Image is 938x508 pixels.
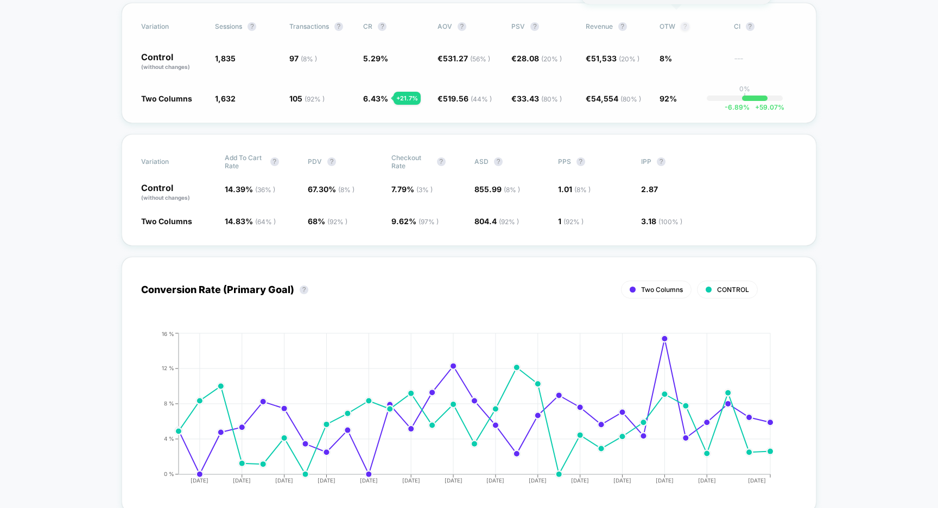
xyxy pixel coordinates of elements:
[141,217,192,226] span: Two Columns
[641,185,658,194] span: 2.87
[141,53,204,71] p: Control
[591,94,641,103] span: 54,554
[474,157,489,166] span: ASD
[739,85,750,93] p: 0%
[378,22,386,31] button: ?
[620,95,641,103] span: ( 80 % )
[470,55,490,63] span: ( 56 % )
[438,54,490,63] span: €
[215,94,236,103] span: 1,632
[574,186,591,194] span: ( 8 % )
[576,157,585,166] button: ?
[558,185,591,194] span: 1.01
[658,218,682,226] span: ( 100 % )
[391,154,432,170] span: Checkout Rate
[360,477,378,484] tspan: [DATE]
[504,186,520,194] span: ( 8 % )
[438,22,452,30] span: AOV
[391,217,439,226] span: 9.62 %
[275,477,293,484] tspan: [DATE]
[164,471,174,477] tspan: 0 %
[657,157,666,166] button: ?
[613,477,631,484] tspan: [DATE]
[618,22,627,31] button: ?
[571,477,589,484] tspan: [DATE]
[141,183,214,202] p: Control
[215,22,242,30] span: Sessions
[308,217,347,226] span: 68 %
[734,55,797,71] span: ---
[162,330,174,336] tspan: 16 %
[141,194,190,201] span: (without changes)
[499,218,519,226] span: ( 92 % )
[660,54,672,63] span: 8%
[327,218,347,226] span: ( 92 % )
[656,477,674,484] tspan: [DATE]
[734,22,794,31] span: CI
[215,54,236,63] span: 1,835
[308,185,354,194] span: 67.30 %
[517,94,562,103] span: 33.43
[698,477,716,484] tspan: [DATE]
[471,95,492,103] span: ( 44 % )
[749,477,766,484] tspan: [DATE]
[164,435,174,442] tspan: 4 %
[363,94,388,103] span: 6.43 %
[494,157,503,166] button: ?
[141,154,201,170] span: Variation
[305,95,325,103] span: ( 92 % )
[660,22,719,31] span: OTW
[458,22,466,31] button: ?
[530,22,539,31] button: ?
[486,477,504,484] tspan: [DATE]
[289,94,325,103] span: 105
[558,217,584,226] span: 1
[300,285,308,294] button: ?
[327,157,336,166] button: ?
[289,54,317,63] span: 97
[641,217,682,226] span: 3.18
[586,54,639,63] span: €
[474,185,520,194] span: 855.99
[641,157,651,166] span: IPP
[363,54,388,63] span: 5.29 %
[563,218,584,226] span: ( 92 % )
[437,157,446,166] button: ?
[681,22,689,31] button: ?
[391,185,433,194] span: 7.79 %
[233,477,251,484] tspan: [DATE]
[586,22,613,30] span: Revenue
[141,63,190,70] span: (without changes)
[619,55,639,63] span: ( 20 % )
[744,93,746,101] p: |
[717,285,749,294] span: CONTROL
[558,157,571,166] span: PPS
[338,186,354,194] span: ( 8 % )
[162,365,174,371] tspan: 12 %
[511,54,562,63] span: €
[511,94,562,103] span: €
[225,185,275,194] span: 14.39 %
[641,285,683,294] span: Two Columns
[255,186,275,194] span: ( 36 % )
[511,22,525,30] span: PSV
[517,54,562,63] span: 28.08
[270,157,279,166] button: ?
[746,22,755,31] button: ?
[529,477,547,484] tspan: [DATE]
[586,94,641,103] span: €
[363,22,372,30] span: CR
[750,103,784,111] span: 59.07 %
[402,477,420,484] tspan: [DATE]
[416,186,433,194] span: ( 3 % )
[141,94,192,103] span: Two Columns
[225,154,265,170] span: Add To Cart Rate
[541,55,562,63] span: ( 20 % )
[541,95,562,103] span: ( 80 % )
[191,477,208,484] tspan: [DATE]
[474,217,519,226] span: 804.4
[308,157,322,166] span: PDV
[443,94,492,103] span: 519.56
[334,22,343,31] button: ?
[725,103,750,111] span: -6.89 %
